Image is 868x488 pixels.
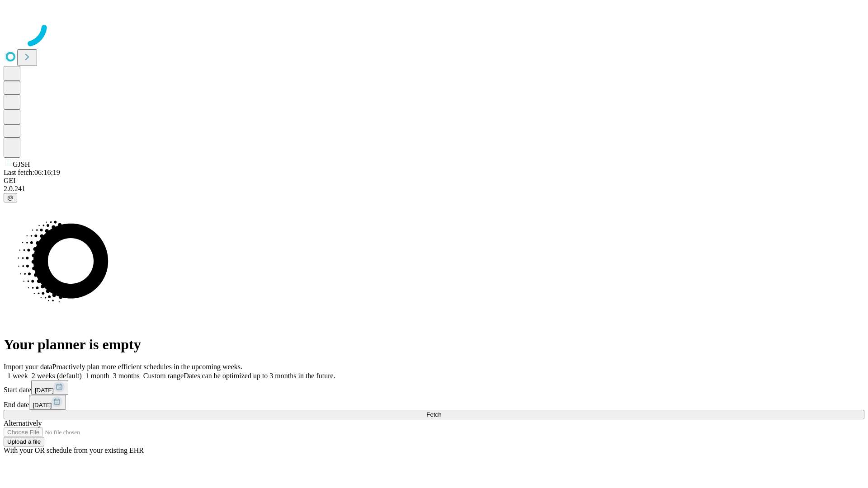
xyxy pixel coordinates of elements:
[33,402,52,408] span: [DATE]
[4,410,864,419] button: Fetch
[32,372,82,380] span: 2 weeks (default)
[7,194,14,201] span: @
[31,380,68,395] button: [DATE]
[4,169,60,176] span: Last fetch: 06:16:19
[52,363,242,371] span: Proactively plan more efficient schedules in the upcoming weeks.
[4,177,864,185] div: GEI
[4,185,864,193] div: 2.0.241
[29,395,66,410] button: [DATE]
[13,160,30,168] span: GJSH
[426,411,441,418] span: Fetch
[4,395,864,410] div: End date
[4,193,17,202] button: @
[4,363,52,371] span: Import your data
[4,380,864,395] div: Start date
[4,446,144,454] span: With your OR schedule from your existing EHR
[7,372,28,380] span: 1 week
[4,437,44,446] button: Upload a file
[184,372,335,380] span: Dates can be optimized up to 3 months in the future.
[35,387,54,394] span: [DATE]
[4,419,42,427] span: Alternatively
[85,372,109,380] span: 1 month
[4,336,864,353] h1: Your planner is empty
[113,372,140,380] span: 3 months
[143,372,184,380] span: Custom range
